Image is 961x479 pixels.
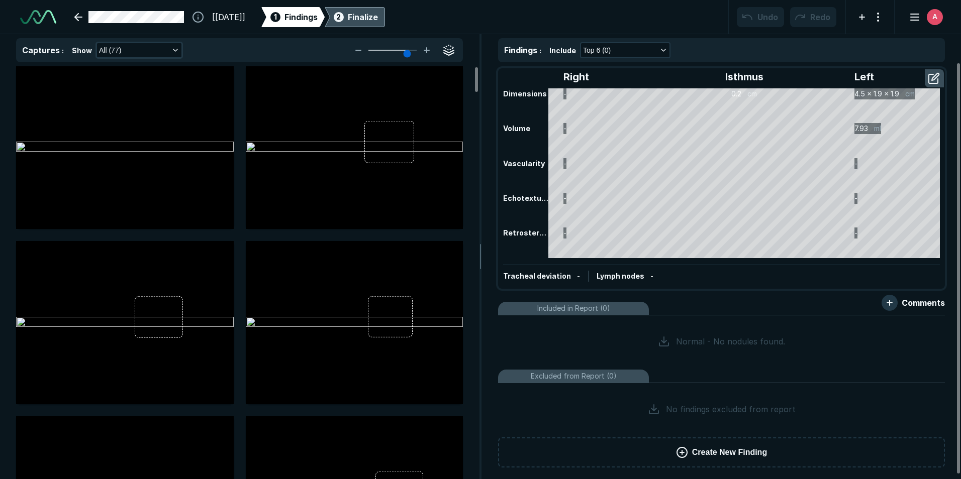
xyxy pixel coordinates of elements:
[284,11,318,23] span: Findings
[531,371,617,382] span: Excluded from Report (0)
[498,437,945,467] button: Create New Finding
[504,45,537,55] span: Findings
[932,12,937,22] span: A
[22,45,60,55] span: Captures
[666,403,796,415] span: No findings excluded from report
[99,45,121,56] span: All (77)
[261,7,325,27] div: 1Findings
[737,7,784,27] button: Undo
[274,12,277,22] span: 1
[790,7,836,27] button: Redo
[20,10,56,24] img: See-Mode Logo
[325,7,385,27] div: 2Finalize
[902,297,945,309] span: Comments
[498,370,945,431] li: Excluded from Report (0)No findings excluded from report
[549,45,576,56] span: Include
[650,272,653,280] span: -
[577,272,580,280] span: -
[16,6,60,28] a: See-Mode Logo
[62,46,64,55] span: :
[212,11,245,23] span: [[DATE]]
[336,12,341,22] span: 2
[537,303,610,314] span: Included in Report (0)
[503,272,571,280] span: Tracheal deviation
[583,45,611,56] span: Top 6 (0)
[597,272,644,280] span: Lymph nodes
[692,446,767,458] span: Create New Finding
[539,46,541,55] span: :
[72,45,92,56] span: Show
[903,7,945,27] button: avatar-name
[676,335,785,347] span: Normal - No nodules found.
[927,9,943,25] div: avatar-name
[348,11,378,23] div: Finalize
